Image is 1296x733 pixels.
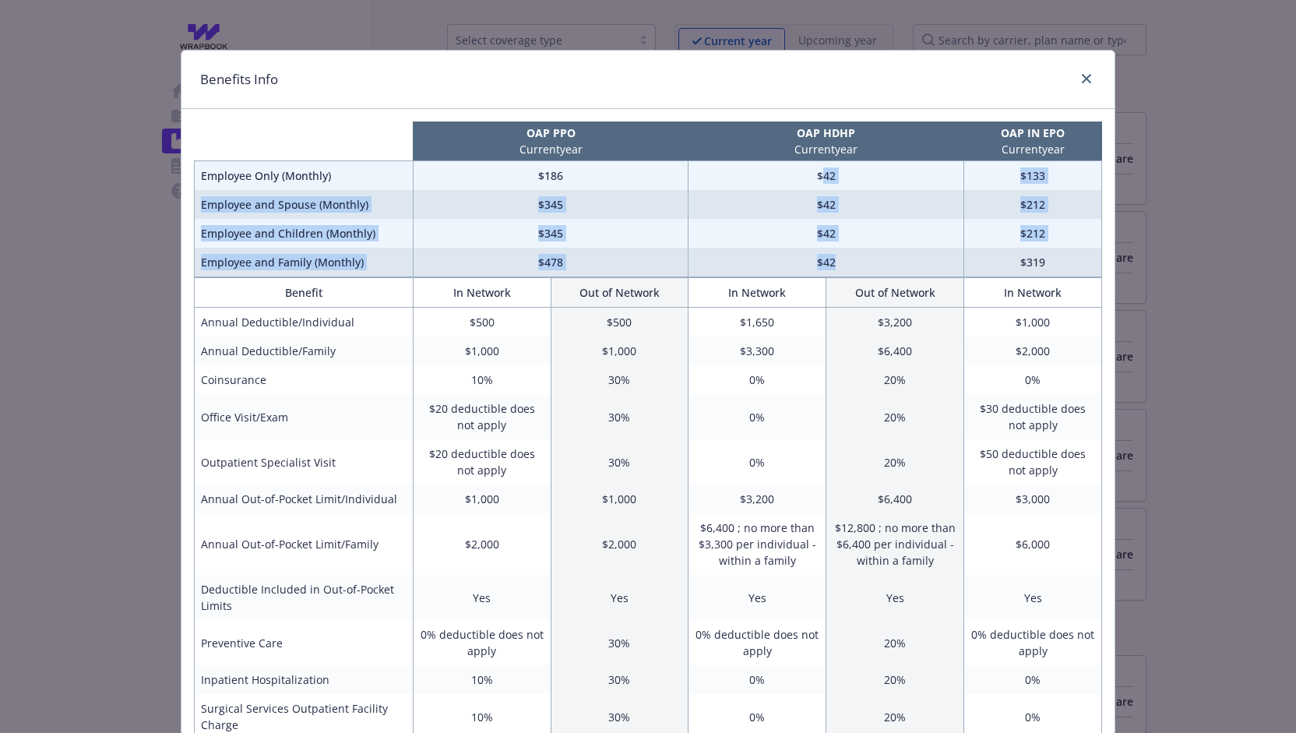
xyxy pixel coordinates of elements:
[195,278,414,308] th: Benefit
[1077,69,1096,88] a: close
[826,308,964,337] td: $3,200
[964,575,1102,620] td: Yes
[688,278,826,308] th: In Network
[413,278,551,308] th: In Network
[964,513,1102,575] td: $6,000
[195,365,414,394] td: Coinsurance
[688,513,826,575] td: $6,400 ; no more than $3,300 per individual - within a family
[688,439,826,485] td: 0%
[964,161,1102,191] td: $133
[964,248,1102,277] td: $319
[826,337,964,365] td: $6,400
[413,337,551,365] td: $1,000
[413,219,688,248] td: $345
[195,122,414,161] th: intentionally left blank
[688,190,964,219] td: $42
[964,485,1102,513] td: $3,000
[413,308,551,337] td: $500
[195,620,414,665] td: Preventive Care
[195,308,414,337] td: Annual Deductible/Individual
[964,365,1102,394] td: 0%
[413,161,688,191] td: $186
[413,665,551,694] td: 10%
[964,394,1102,439] td: $30 deductible does not apply
[688,365,826,394] td: 0%
[195,248,414,277] td: Employee and Family (Monthly)
[688,394,826,439] td: 0%
[551,278,688,308] th: Out of Network
[551,394,688,439] td: 30%
[195,665,414,694] td: Inpatient Hospitalization
[688,219,964,248] td: $42
[826,439,964,485] td: 20%
[416,141,685,157] p: Current year
[688,248,964,277] td: $42
[688,665,826,694] td: 0%
[551,620,688,665] td: 30%
[964,439,1102,485] td: $50 deductible does not apply
[413,190,688,219] td: $345
[826,513,964,575] td: $12,800 ; no more than $6,400 per individual - within a family
[688,308,826,337] td: $1,650
[551,513,688,575] td: $2,000
[551,308,688,337] td: $500
[413,439,551,485] td: $20 deductible does not apply
[688,620,826,665] td: 0% deductible does not apply
[826,485,964,513] td: $6,400
[195,161,414,191] td: Employee Only (Monthly)
[413,575,551,620] td: Yes
[413,365,551,394] td: 10%
[964,278,1102,308] th: In Network
[551,365,688,394] td: 30%
[413,248,688,277] td: $478
[688,337,826,365] td: $3,300
[551,575,688,620] td: Yes
[826,365,964,394] td: 20%
[964,337,1102,365] td: $2,000
[195,337,414,365] td: Annual Deductible/Family
[195,513,414,575] td: Annual Out-of-Pocket Limit/Family
[551,337,688,365] td: $1,000
[826,394,964,439] td: 20%
[967,141,1099,157] p: Current year
[826,575,964,620] td: Yes
[826,620,964,665] td: 20%
[964,190,1102,219] td: $212
[413,394,551,439] td: $20 deductible does not apply
[688,161,964,191] td: $42
[416,125,685,141] p: OAP PPO
[413,620,551,665] td: 0% deductible does not apply
[967,125,1099,141] p: OAP IN EPO
[551,485,688,513] td: $1,000
[964,665,1102,694] td: 0%
[195,439,414,485] td: Outpatient Specialist Visit
[200,69,278,90] h1: Benefits Info
[964,219,1102,248] td: $212
[195,485,414,513] td: Annual Out-of-Pocket Limit/Individual
[826,665,964,694] td: 20%
[195,190,414,219] td: Employee and Spouse (Monthly)
[195,394,414,439] td: Office Visit/Exam
[413,485,551,513] td: $1,000
[551,665,688,694] td: 30%
[195,575,414,620] td: Deductible Included in Out-of-Pocket Limits
[195,219,414,248] td: Employee and Children (Monthly)
[688,575,826,620] td: Yes
[826,278,964,308] th: Out of Network
[964,620,1102,665] td: 0% deductible does not apply
[413,513,551,575] td: $2,000
[688,485,826,513] td: $3,200
[551,439,688,485] td: 30%
[692,125,961,141] p: OAP HDHP
[692,141,961,157] p: Current year
[964,308,1102,337] td: $1,000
